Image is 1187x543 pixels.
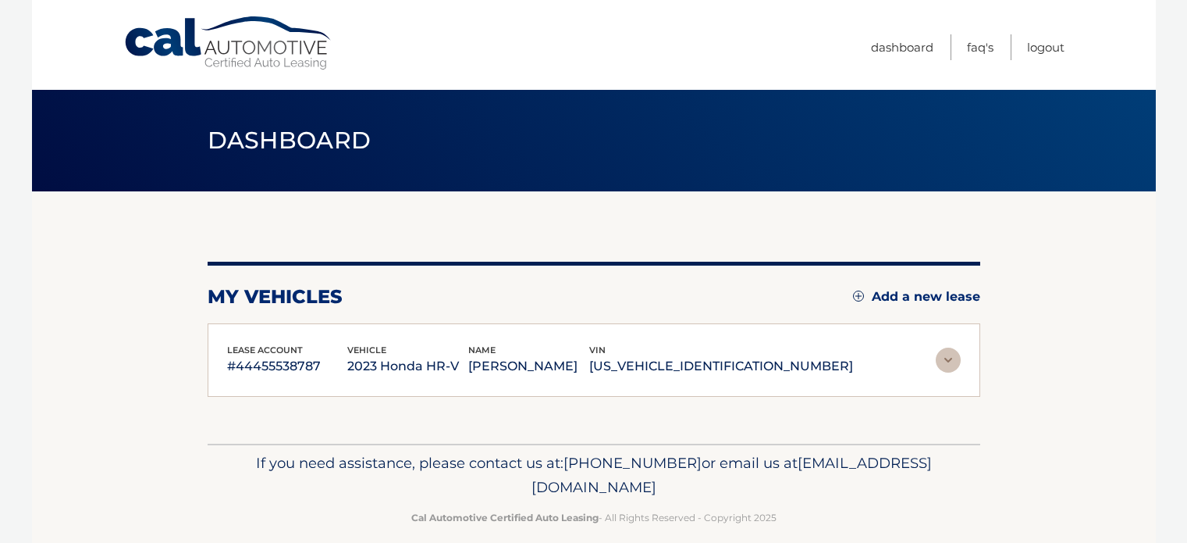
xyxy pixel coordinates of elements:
p: [PERSON_NAME] [468,355,589,377]
span: name [468,345,496,355]
span: vehicle [347,345,386,355]
h2: my vehicles [208,285,343,309]
a: Cal Automotive [123,16,334,71]
strong: Cal Automotive Certified Auto Leasing [411,512,599,523]
a: Logout [1027,34,1064,60]
a: Dashboard [871,34,933,60]
p: [US_VEHICLE_IDENTIFICATION_NUMBER] [589,355,853,377]
p: - All Rights Reserved - Copyright 2025 [218,509,970,526]
p: If you need assistance, please contact us at: or email us at [218,451,970,501]
a: Add a new lease [853,289,980,305]
span: lease account [227,345,303,355]
img: accordion-rest.svg [936,348,961,373]
span: [PHONE_NUMBER] [563,454,702,472]
span: vin [589,345,606,355]
p: #44455538787 [227,355,348,377]
span: Dashboard [208,126,371,155]
a: FAQ's [967,34,993,60]
img: add.svg [853,291,864,302]
p: 2023 Honda HR-V [347,355,468,377]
